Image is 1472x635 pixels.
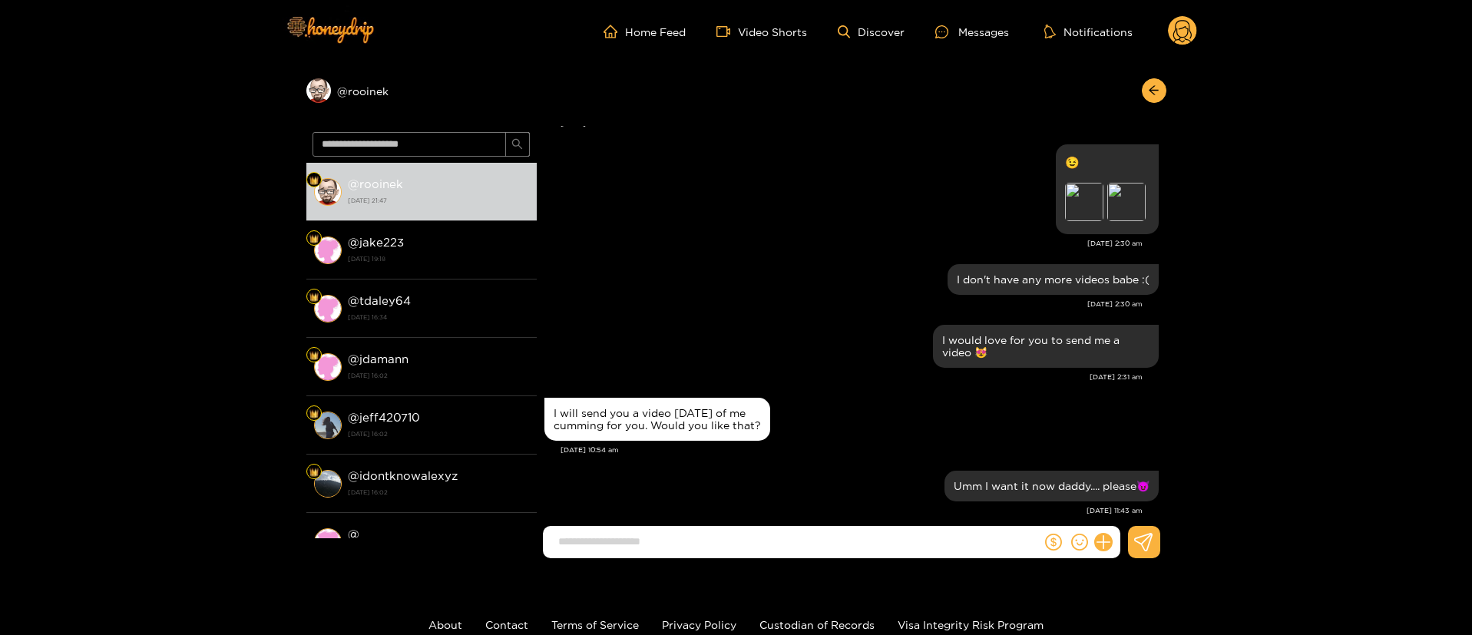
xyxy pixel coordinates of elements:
[1142,78,1166,103] button: arrow-left
[309,293,319,302] img: Fan Level
[348,294,411,307] strong: @ tdaley64
[348,352,409,365] strong: @ jdamann
[1071,534,1088,551] span: smile
[348,177,403,190] strong: @ rooinek
[348,193,529,207] strong: [DATE] 21:47
[604,25,686,38] a: Home Feed
[544,372,1143,382] div: [DATE] 2:31 am
[348,411,420,424] strong: @ jeff420710
[935,23,1009,41] div: Messages
[561,445,1159,455] div: [DATE] 10:54 am
[348,485,529,499] strong: [DATE] 16:02
[309,234,319,243] img: Fan Level
[838,25,905,38] a: Discover
[1042,531,1065,554] button: dollar
[314,295,342,322] img: conversation
[604,25,625,38] span: home
[314,236,342,264] img: conversation
[898,619,1044,630] a: Visa Integrity Risk Program
[348,427,529,441] strong: [DATE] 16:02
[485,619,528,630] a: Contact
[554,407,761,432] div: I will send you a video [DATE] of me cumming for you. Would you like that?
[314,412,342,439] img: conversation
[511,138,523,151] span: search
[1040,24,1137,39] button: Notifications
[544,398,770,441] div: Sep. 30, 10:54 am
[309,409,319,418] img: Fan Level
[662,619,736,630] a: Privacy Policy
[306,78,537,103] div: @rooinek
[348,369,529,382] strong: [DATE] 16:02
[942,334,1149,359] div: I would love for you to send me a video 😻
[1065,154,1149,171] p: 😉
[314,528,342,556] img: conversation
[957,273,1149,286] div: I don't have any more videos babe :(
[944,471,1159,501] div: Sep. 30, 11:43 am
[544,299,1143,309] div: [DATE] 2:30 am
[1045,534,1062,551] span: dollar
[309,468,319,477] img: Fan Level
[544,505,1143,516] div: [DATE] 11:43 am
[309,351,319,360] img: Fan Level
[314,178,342,206] img: conversation
[314,470,342,498] img: conversation
[348,310,529,324] strong: [DATE] 16:34
[505,132,530,157] button: search
[551,619,639,630] a: Terms of Service
[348,469,458,482] strong: @ idontknowalexyz
[954,480,1149,492] div: Umm I want it now daddy.... please😈
[348,252,529,266] strong: [DATE] 19:18
[948,264,1159,295] div: Sep. 30, 2:30 am
[716,25,807,38] a: Video Shorts
[428,619,462,630] a: About
[314,353,342,381] img: conversation
[1056,144,1159,234] div: Sep. 30, 2:30 am
[759,619,875,630] a: Custodian of Records
[716,25,738,38] span: video-camera
[544,238,1143,249] div: [DATE] 2:30 am
[348,236,404,249] strong: @ jake223
[348,528,359,541] strong: @
[309,176,319,185] img: Fan Level
[1148,84,1159,98] span: arrow-left
[933,325,1159,368] div: Sep. 30, 2:31 am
